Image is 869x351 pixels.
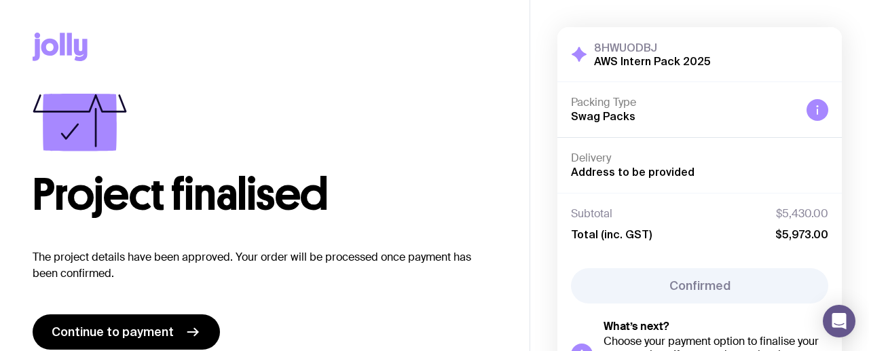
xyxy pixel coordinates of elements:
[823,305,855,337] div: Open Intercom Messenger
[604,320,828,333] h5: What’s next?
[571,96,796,109] h4: Packing Type
[33,314,220,350] a: Continue to payment
[775,227,828,241] span: $5,973.00
[571,227,652,241] span: Total (inc. GST)
[594,41,711,54] h3: 8HWUODBJ
[571,268,828,303] button: Confirmed
[571,151,828,165] h4: Delivery
[571,207,612,221] span: Subtotal
[33,173,497,217] h1: Project finalised
[52,324,174,340] span: Continue to payment
[33,249,497,282] p: The project details have been approved. Your order will be processed once payment has been confir...
[776,207,828,221] span: $5,430.00
[594,54,711,68] h2: AWS Intern Pack 2025
[571,110,635,122] span: Swag Packs
[571,166,695,178] span: Address to be provided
